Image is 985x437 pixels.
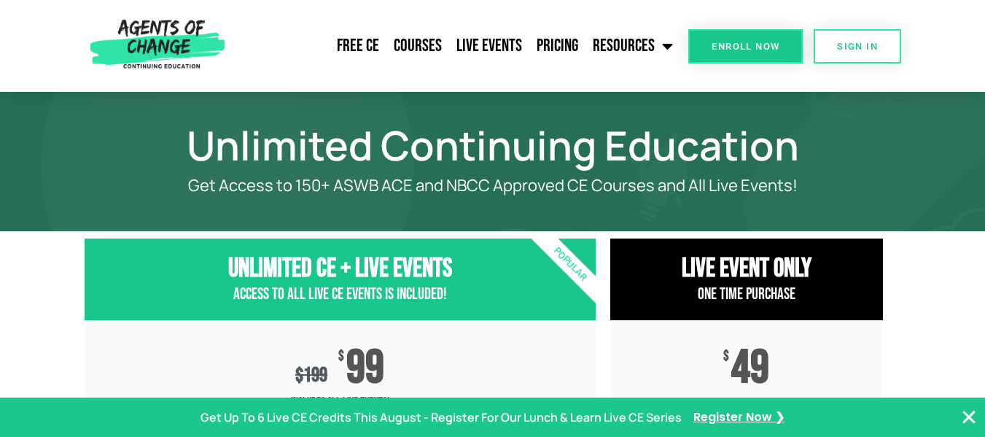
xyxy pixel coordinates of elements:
span: $ [295,363,303,387]
h3: Unlimited CE + Live Events [85,253,596,285]
h1: Unlimited Continuing Education [77,128,908,162]
span: 99 [346,349,384,387]
span: Enroll Now [712,42,779,51]
h3: Live Event Only [610,253,883,285]
a: Courses [386,28,449,64]
nav: Menu [231,28,681,64]
p: Get Access to 150+ ASWB ACE and NBCC Approved CE Courses and All Live Events! [136,177,850,195]
a: SIGN IN [814,29,901,63]
span: $ [723,349,729,364]
span: Includes ALL Live Events! [85,387,596,417]
a: Register Now ❯ [693,407,785,428]
a: Enroll Now [688,29,803,63]
a: Live Events [449,28,529,64]
a: Pricing [529,28,585,64]
span: $ [338,349,344,364]
button: Close Banner [960,409,978,426]
div: Popular [486,180,654,349]
span: 49 [731,349,769,387]
span: Access to All Live CE Events Is Included! [233,285,447,304]
span: SIGN IN [837,42,878,51]
span: One Time Purchase [698,285,795,304]
p: Get Up To 6 Live CE Credits This August - Register For Our Lunch & Learn Live CE Series [200,407,682,428]
a: Resources [585,28,680,64]
a: Free CE [330,28,386,64]
div: 199 [295,363,327,387]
